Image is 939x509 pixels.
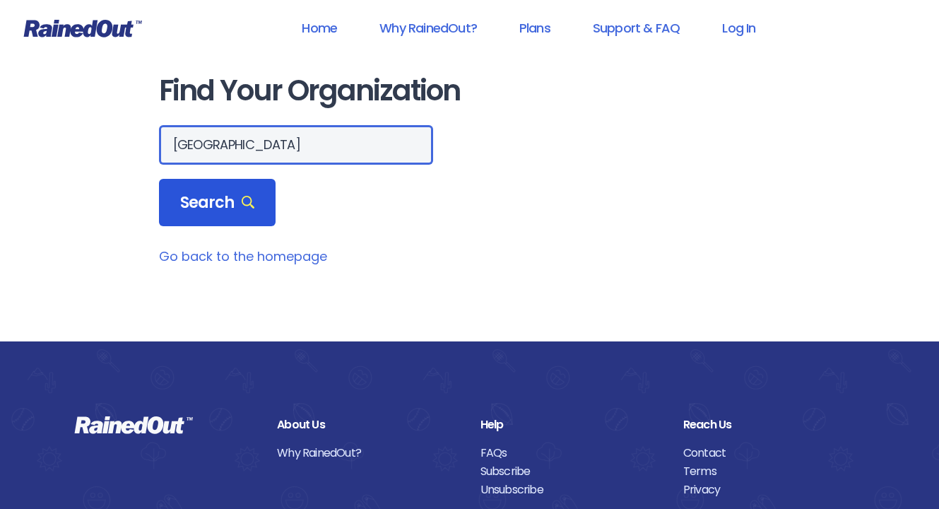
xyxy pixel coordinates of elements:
[683,416,865,434] div: Reach Us
[683,462,865,481] a: Terms
[574,12,698,44] a: Support & FAQ
[277,444,459,462] a: Why RainedOut?
[480,416,662,434] div: Help
[283,12,355,44] a: Home
[683,444,865,462] a: Contact
[480,481,662,499] a: Unsubscribe
[180,193,255,213] span: Search
[501,12,569,44] a: Plans
[683,481,865,499] a: Privacy
[480,444,662,462] a: FAQs
[361,12,495,44] a: Why RainedOut?
[277,416,459,434] div: About Us
[159,75,781,107] h1: Find Your Organization
[704,12,774,44] a: Log In
[159,247,327,265] a: Go back to the homepage
[159,179,276,227] div: Search
[159,125,433,165] input: Search Orgs…
[480,462,662,481] a: Subscribe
